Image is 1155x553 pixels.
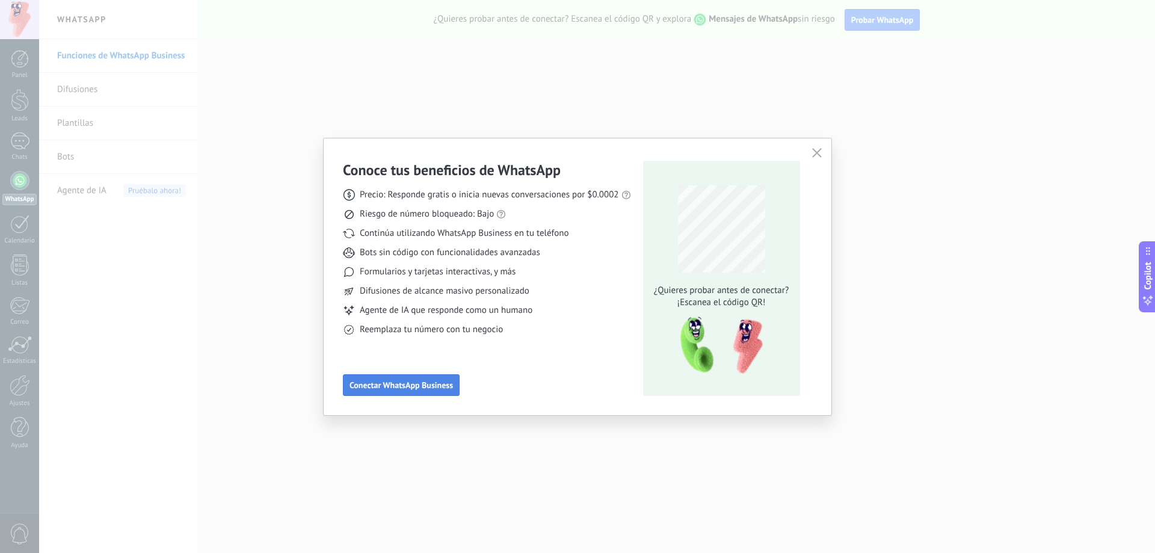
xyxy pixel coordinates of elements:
span: Continúa utilizando WhatsApp Business en tu teléfono [360,227,568,239]
span: Bots sin código con funcionalidades avanzadas [360,247,540,259]
img: qr-pic-1x.png [670,314,765,378]
button: Conectar WhatsApp Business [343,374,460,396]
span: Formularios y tarjetas interactivas, y más [360,266,516,278]
span: ¡Escanea el código QR! [650,297,792,309]
span: Riesgo de número bloqueado: Bajo [360,208,494,220]
h3: Conoce tus beneficios de WhatsApp [343,161,561,179]
span: Difusiones de alcance masivo personalizado [360,285,529,297]
span: Agente de IA que responde como un humano [360,304,532,317]
span: Reemplaza tu número con tu negocio [360,324,503,336]
span: Precio: Responde gratis o inicia nuevas conversaciones por $0.0002 [360,189,619,201]
span: Copilot [1142,262,1154,289]
span: Conectar WhatsApp Business [350,381,453,389]
span: ¿Quieres probar antes de conectar? [650,285,792,297]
